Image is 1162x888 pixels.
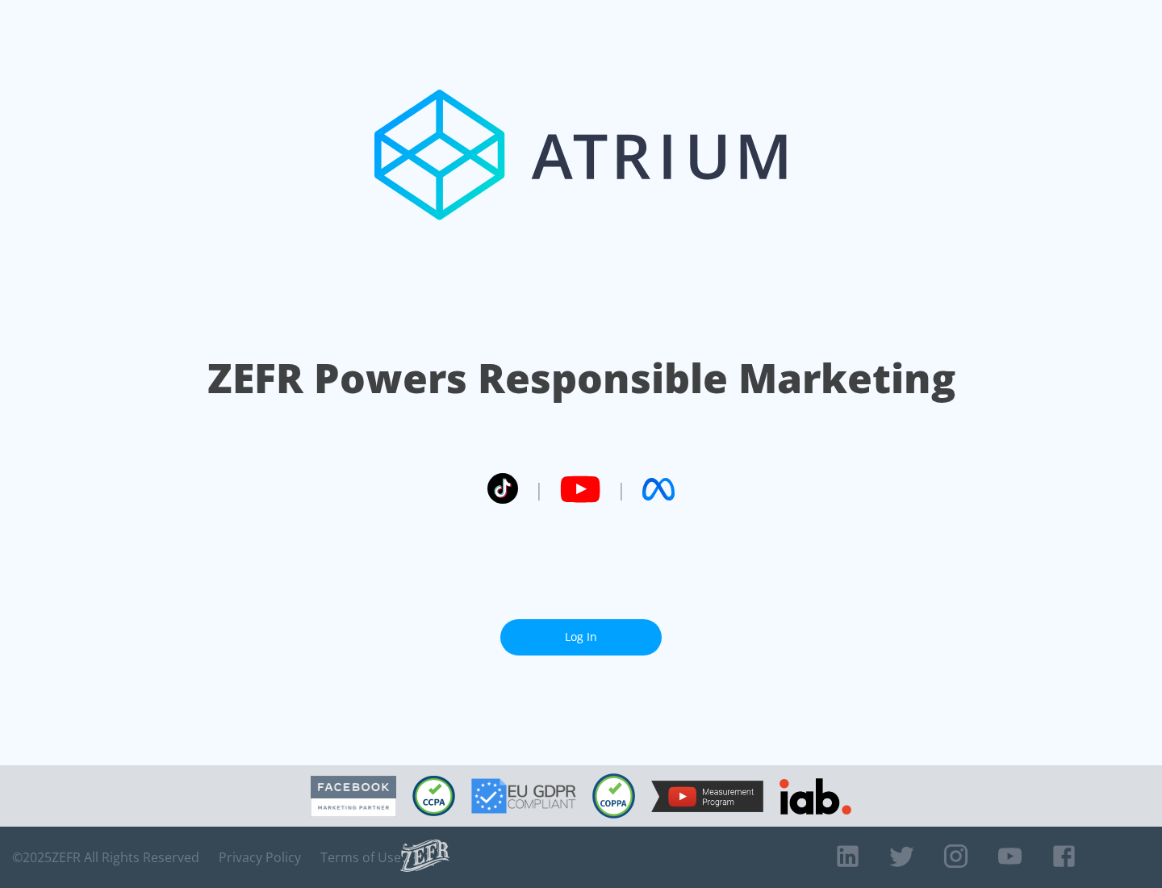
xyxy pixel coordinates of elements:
img: IAB [780,778,851,815]
img: CCPA Compliant [412,776,455,816]
img: YouTube Measurement Program [651,781,763,812]
span: © 2025 ZEFR All Rights Reserved [12,849,199,865]
img: GDPR Compliant [471,778,576,814]
img: COPPA Compliant [592,773,635,819]
h1: ZEFR Powers Responsible Marketing [207,350,955,406]
span: | [534,477,544,501]
a: Privacy Policy [219,849,301,865]
img: Facebook Marketing Partner [311,776,396,817]
a: Log In [500,619,662,656]
a: Terms of Use [320,849,401,865]
span: | [617,477,626,501]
